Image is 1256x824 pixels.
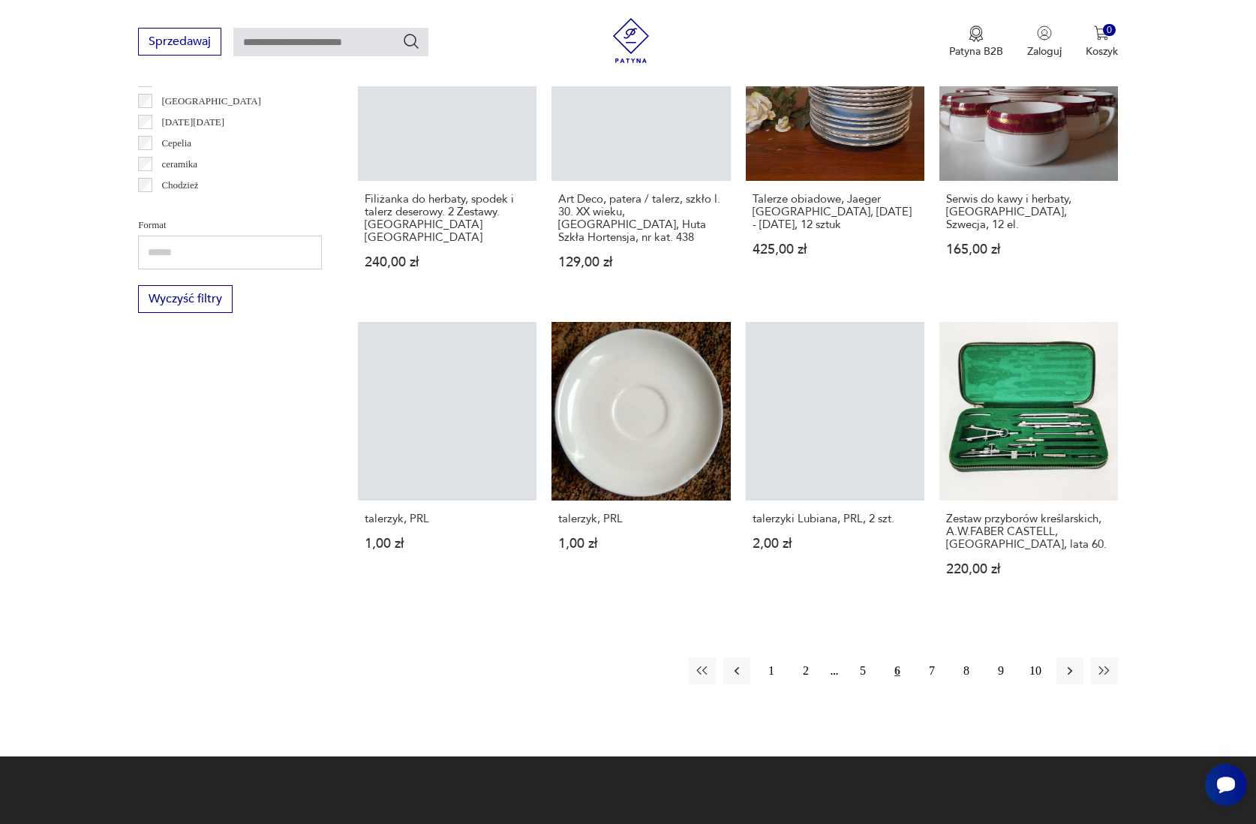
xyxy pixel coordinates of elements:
h3: Zestaw przyborów kreślarskich, A.W.FABER CASTELL, [GEOGRAPHIC_DATA], lata 60. [946,513,1111,551]
button: Sprzedawaj [138,28,221,56]
a: Talerze obiadowe, Jaeger Germany, 1925 - 1945, 12 sztukTalerze obiadowe, Jaeger [GEOGRAPHIC_DATA]... [746,2,924,297]
h3: Filiżanka do herbaty, spodek i talerz deserowy. 2 Zestawy. [GEOGRAPHIC_DATA] [GEOGRAPHIC_DATA] [365,193,530,244]
img: Ikona koszyka [1094,26,1109,41]
img: Ikonka użytkownika [1037,26,1052,41]
p: 240,00 zł [365,256,530,269]
img: Ikona medalu [969,26,984,42]
a: talerzyk, PRLtalerzyk, PRL1,00 zł [358,322,536,605]
p: 220,00 zł [946,563,1111,576]
img: Patyna - sklep z meblami i dekoracjami vintage [608,18,654,63]
p: 129,00 zł [558,256,723,269]
a: Zestaw przyborów kreślarskich, A.W.FABER CASTELL, Niemcy, lata 60.Zestaw przyborów kreślarskich, ... [939,322,1118,605]
a: talerzyki Lubiana, PRL, 2 szt.talerzyki Lubiana, PRL, 2 szt.2,00 zł [746,322,924,605]
button: 2 [792,657,819,684]
button: 10 [1022,657,1049,684]
h3: talerzyk, PRL [558,513,723,525]
p: [DATE][DATE] [161,114,224,131]
h3: talerzyk, PRL [365,513,530,525]
h3: Talerze obiadowe, Jaeger [GEOGRAPHIC_DATA], [DATE] - [DATE], 12 sztuk [753,193,918,231]
a: Filiżanka do herbaty, spodek i talerz deserowy. 2 Zestawy. Bavaria NiemcyFiliżanka do herbaty, sp... [358,2,536,297]
p: [GEOGRAPHIC_DATA] [161,93,261,110]
button: 9 [987,657,1014,684]
a: Serwis do kawy i herbaty, Gustavsberg, Szwecja, 12 el.Serwis do kawy i herbaty, [GEOGRAPHIC_DATA]... [939,2,1118,297]
button: 1 [758,657,785,684]
button: Patyna B2B [949,26,1003,59]
div: 0 [1103,24,1116,37]
button: 7 [918,657,945,684]
p: Ćmielów [161,198,197,215]
h3: talerzyki Lubiana, PRL, 2 szt. [753,513,918,525]
p: Format [138,217,322,233]
a: Sprzedawaj [138,38,221,48]
p: 425,00 zł [753,243,918,256]
button: 8 [953,657,980,684]
p: 1,00 zł [365,537,530,550]
p: 2,00 zł [753,537,918,550]
h3: Art Deco, patera / talerz, szkło l. 30. XX wieku, [GEOGRAPHIC_DATA], Huta Szkła Hortensja, nr kat... [558,193,723,244]
a: KlasykArt Deco, patera / talerz, szkło l. 30. XX wieku, PRL, Huta Szkła Hortensja, nr kat. 438Art... [551,2,730,297]
p: ceramika [161,156,197,173]
button: Wyczyść filtry [138,285,233,313]
button: Szukaj [402,32,420,50]
p: Cepelia [161,135,191,152]
button: 5 [849,657,876,684]
p: Chodzież [161,177,198,194]
iframe: Smartsupp widget button [1205,764,1247,806]
a: talerzyk, PRLtalerzyk, PRL1,00 zł [551,322,730,605]
p: 165,00 zł [946,243,1111,256]
p: 1,00 zł [558,537,723,550]
h3: Serwis do kawy i herbaty, [GEOGRAPHIC_DATA], Szwecja, 12 el. [946,193,1111,231]
a: Ikona medaluPatyna B2B [949,26,1003,59]
button: 0Koszyk [1086,26,1118,59]
p: Patyna B2B [949,44,1003,59]
button: Zaloguj [1027,26,1062,59]
p: Zaloguj [1027,44,1062,59]
button: 6 [884,657,911,684]
p: Koszyk [1086,44,1118,59]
